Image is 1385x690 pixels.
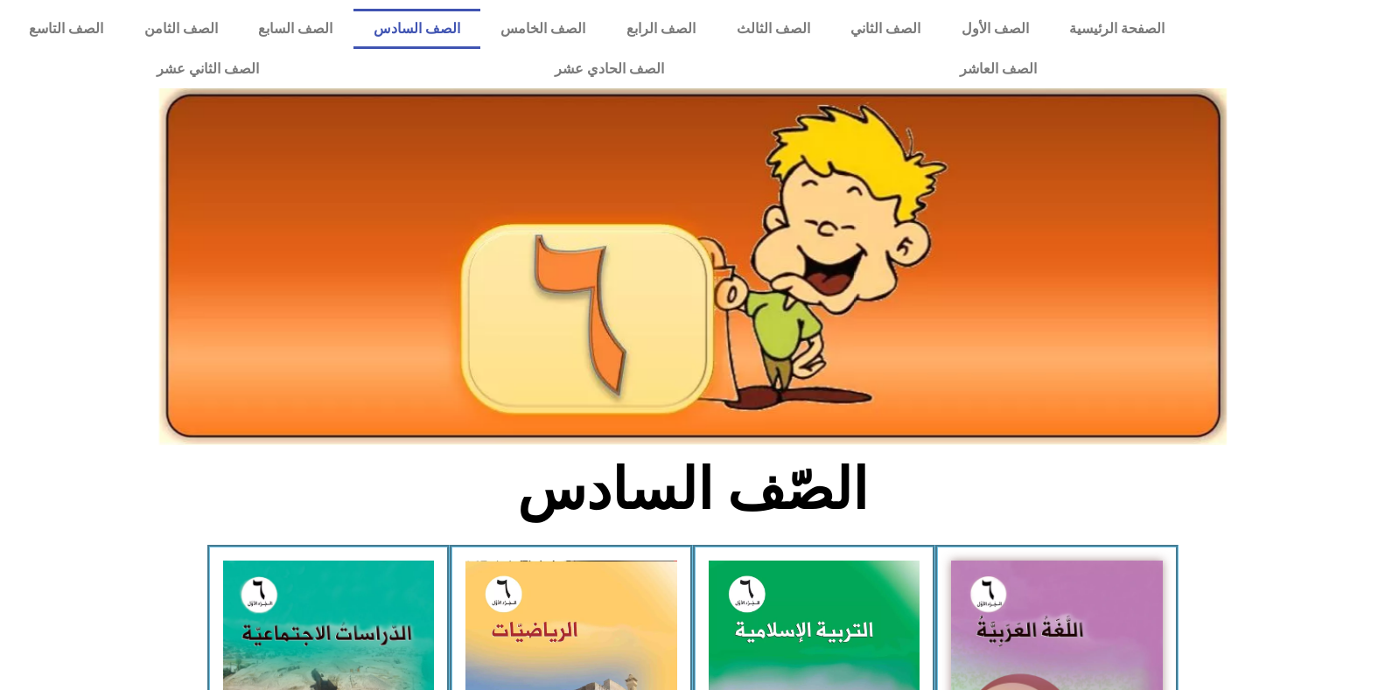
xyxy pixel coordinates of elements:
[812,49,1185,89] a: الصف العاشر
[403,456,982,524] h2: الصّف السادس
[480,9,606,49] a: الصف الخامس
[716,9,830,49] a: الصف الثالث
[9,49,407,89] a: الصف الثاني عشر
[124,9,239,49] a: الصف الثامن
[353,9,481,49] a: الصف السادس
[1049,9,1186,49] a: الصفحة الرئيسية
[830,9,941,49] a: الصف الثاني
[238,9,353,49] a: الصف السابع
[941,9,1049,49] a: الصف الأول
[9,9,124,49] a: الصف التاسع
[407,49,812,89] a: الصف الحادي عشر
[606,9,717,49] a: الصف الرابع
